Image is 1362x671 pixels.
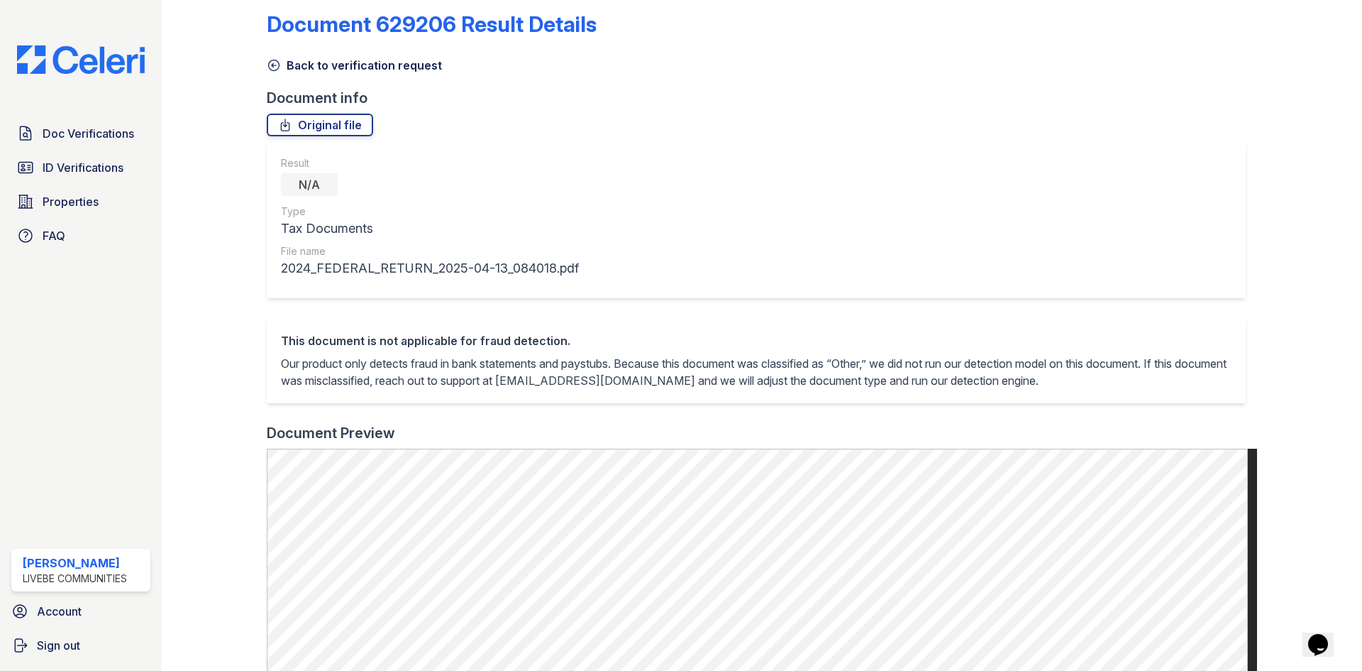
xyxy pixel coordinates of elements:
[281,219,579,239] div: Tax Documents
[267,11,597,37] a: Document 629206 Result Details
[43,227,65,244] span: FAQ
[281,355,1231,389] p: Our product only detects fraud in bank statements and paystubs. Because this document was classif...
[23,572,127,586] div: LiveBe Communities
[37,637,80,654] span: Sign out
[267,88,1257,108] div: Document info
[11,222,150,250] a: FAQ
[6,631,156,660] a: Sign out
[37,603,82,620] span: Account
[267,114,373,136] a: Original file
[267,423,395,443] div: Document Preview
[43,125,134,142] span: Doc Verifications
[1302,614,1348,657] iframe: chat widget
[281,258,579,278] div: 2024_FEDERAL_RETURN_2025-04-13_084018.pdf
[267,57,442,74] a: Back to verification request
[11,187,150,216] a: Properties
[281,156,579,170] div: Result
[281,332,1231,349] div: This document is not applicable for fraud detection.
[281,173,338,196] div: N/A
[43,193,99,210] span: Properties
[281,244,579,258] div: File name
[11,153,150,182] a: ID Verifications
[281,204,579,219] div: Type
[23,555,127,572] div: [PERSON_NAME]
[43,159,123,176] span: ID Verifications
[6,597,156,626] a: Account
[6,45,156,74] img: CE_Logo_Blue-a8612792a0a2168367f1c8372b55b34899dd931a85d93a1a3d3e32e68fde9ad4.png
[11,119,150,148] a: Doc Verifications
